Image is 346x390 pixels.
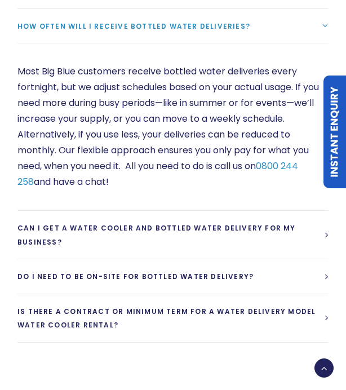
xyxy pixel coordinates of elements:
[17,259,329,294] a: Do I need to be on-site for bottled water delivery?
[17,272,254,281] span: Do I need to be on-site for bottled water delivery?
[17,9,329,43] a: How often will I receive bottled water deliveries?
[17,211,329,259] a: Can I get a water cooler and bottled water delivery for my business?
[323,76,346,188] a: Instant Enquiry
[17,64,329,190] p: Most Big Blue customers receive bottled water deliveries every fortnight, but we adjust schedules...
[17,307,316,330] span: Is there a contract or minimum term for a water delivery model water cooler rental?
[17,21,250,31] span: How often will I receive bottled water deliveries?
[17,223,296,247] span: Can I get a water cooler and bottled water delivery for my business?
[272,316,330,374] iframe: Chatbot
[17,294,329,342] a: Is there a contract or minimum term for a water delivery model water cooler rental?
